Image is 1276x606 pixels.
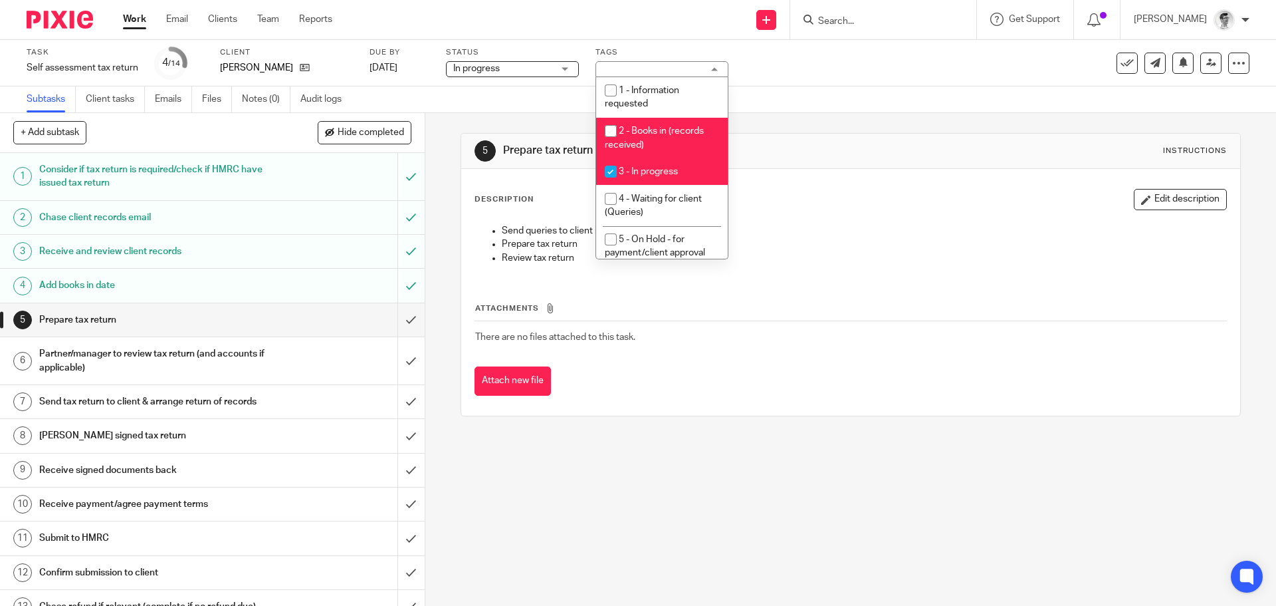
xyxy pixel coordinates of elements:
div: 11 [13,529,32,547]
a: Audit logs [300,86,352,112]
a: Notes (0) [242,86,290,112]
div: 5 [13,311,32,329]
img: Adam_2025.jpg [1214,9,1235,31]
h1: Prepare tax return [503,144,879,158]
span: 2 - Books in (records received) [605,126,704,150]
span: 1 - Information requested [605,86,679,109]
label: Client [220,47,353,58]
h1: [PERSON_NAME] signed tax return [39,426,269,446]
div: 5 [475,140,496,162]
span: Hide completed [338,128,404,138]
button: Hide completed [318,121,411,144]
h1: Consider if tax return is required/check if HMRC have issued tax return [39,160,269,194]
small: /14 [168,60,180,67]
p: Send queries to client if required [502,224,1225,237]
span: 3 - In progress [619,167,678,176]
p: Prepare tax return [502,237,1225,251]
div: 1 [13,167,32,186]
div: 10 [13,495,32,514]
span: [DATE] [370,63,397,73]
h1: Partner/manager to review tax return (and accounts if applicable) [39,344,269,378]
a: Work [123,13,146,26]
div: 2 [13,208,32,227]
label: Due by [370,47,429,58]
span: There are no files attached to this task. [475,333,635,342]
div: 4 [162,55,180,71]
p: Review tax return [502,251,1225,265]
a: Reports [299,13,332,26]
input: Search [817,16,936,28]
h1: Add books in date [39,275,269,295]
a: Subtasks [27,86,76,112]
h1: Receive signed documents back [39,460,269,480]
a: Emails [155,86,192,112]
span: Attachments [475,305,539,312]
p: Description [475,194,534,205]
h1: Receive and review client records [39,241,269,261]
a: Team [257,13,279,26]
h1: Submit to HMRC [39,528,269,548]
label: Status [446,47,579,58]
div: 12 [13,563,32,582]
a: Email [166,13,188,26]
div: 8 [13,426,32,445]
label: Task [27,47,138,58]
img: Pixie [27,11,93,29]
span: In progress [453,64,500,73]
h1: Confirm submission to client [39,563,269,583]
div: 4 [13,277,32,295]
h1: Send tax return to client & arrange return of records [39,392,269,412]
button: + Add subtask [13,121,86,144]
a: Client tasks [86,86,145,112]
h1: Prepare tax return [39,310,269,330]
button: Edit description [1134,189,1227,210]
label: Tags [595,47,728,58]
p: [PERSON_NAME] [1134,13,1207,26]
span: Get Support [1009,15,1060,24]
div: Instructions [1163,146,1227,156]
span: 4 - Waiting for client (Queries) [605,194,702,218]
div: 3 [13,242,32,261]
div: Self assessment tax return [27,61,138,75]
a: Files [202,86,232,112]
p: [PERSON_NAME] [220,61,293,75]
a: Clients [208,13,237,26]
div: 6 [13,352,32,371]
button: Attach new file [475,367,551,396]
div: 9 [13,461,32,480]
h1: Receive payment/agree payment terms [39,494,269,514]
div: 7 [13,392,32,411]
h1: Chase client records email [39,208,269,227]
span: 5 - On Hold - for payment/client approval [605,235,705,258]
